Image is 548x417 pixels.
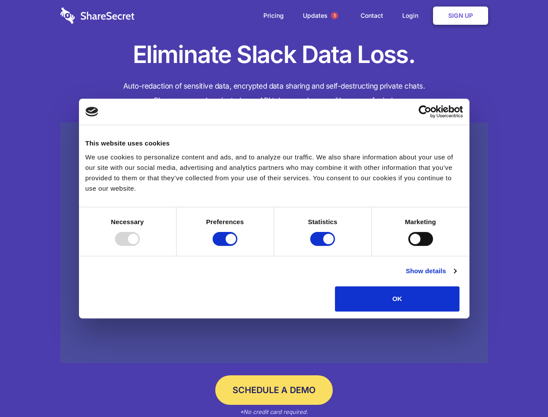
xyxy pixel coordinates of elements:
img: logo-wordmark-white-trans-d4663122ce5f474addd5e946df7df03e33cb6a1c49d2221995e7729f52c070b2.svg [60,7,135,24]
a: Usercentrics Cookiebot - opens in a new window [387,105,463,118]
h4: Auto-redaction of sensitive data, encrypted data sharing and self-destructing private chats. Shar... [60,79,488,108]
a: Wistia video thumbnail [60,122,488,364]
a: Login [394,2,431,29]
a: Show details [406,266,456,276]
a: Contact [352,2,392,29]
a: Pricing [255,2,292,29]
img: logo [85,107,98,116]
a: Sign Up [433,7,488,25]
strong: Statistics [308,218,338,225]
h1: Eliminate Slack Data Loss. [60,39,488,70]
span: 1 [331,12,338,19]
button: OK [335,286,459,311]
em: *No credit card required. [240,408,308,415]
strong: Marketing [405,218,436,225]
div: This website uses cookies [85,138,463,149]
strong: Preferences [206,218,244,225]
strong: Necessary [111,218,144,225]
div: We use cookies to personalize content and ads, and to analyze our traffic. We also share informat... [85,152,463,194]
a: Schedule a Demo [215,375,333,405]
